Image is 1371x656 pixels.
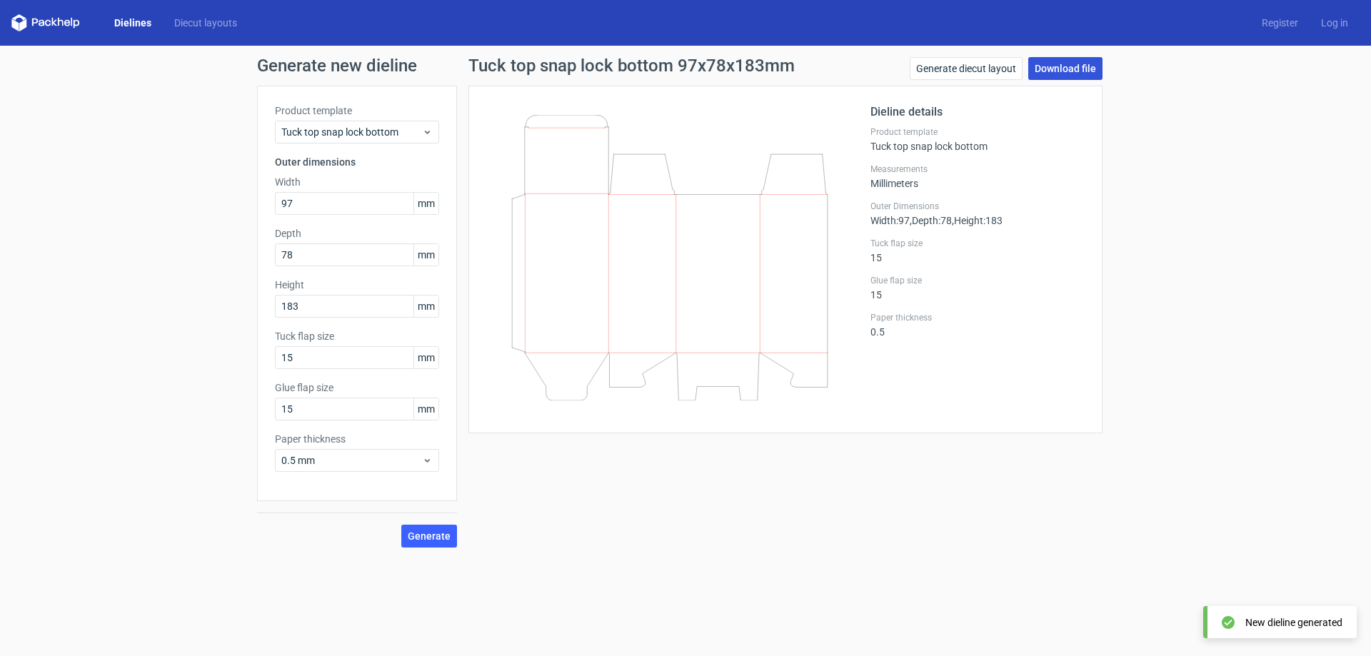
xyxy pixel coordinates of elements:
div: 0.5 [870,312,1085,338]
a: Diecut layouts [163,16,248,30]
label: Tuck flap size [870,238,1085,249]
label: Glue flap size [275,380,439,395]
h1: Tuck top snap lock bottom 97x78x183mm [468,57,795,74]
span: 0.5 mm [281,453,422,468]
label: Product template [275,104,439,118]
h2: Dieline details [870,104,1085,121]
h3: Outer dimensions [275,155,439,169]
label: Product template [870,126,1085,138]
span: mm [413,398,438,420]
span: mm [413,244,438,266]
a: Register [1250,16,1310,30]
span: mm [413,296,438,317]
span: , Height : 183 [952,215,1003,226]
label: Paper thickness [870,312,1085,323]
label: Outer Dimensions [870,201,1085,212]
span: , Depth : 78 [910,215,952,226]
div: Tuck top snap lock bottom [870,126,1085,152]
a: Dielines [103,16,163,30]
label: Measurements [870,163,1085,175]
label: Paper thickness [275,432,439,446]
label: Glue flap size [870,275,1085,286]
div: 15 [870,275,1085,301]
a: Generate diecut layout [910,57,1023,80]
label: Width [275,175,439,189]
span: Generate [408,531,451,541]
div: Millimeters [870,163,1085,189]
span: Tuck top snap lock bottom [281,125,422,139]
a: Download file [1028,57,1103,80]
span: mm [413,347,438,368]
div: New dieline generated [1245,615,1342,630]
label: Tuck flap size [275,329,439,343]
span: Width : 97 [870,215,910,226]
a: Log in [1310,16,1360,30]
h1: Generate new dieline [257,57,1114,74]
div: 15 [870,238,1085,263]
label: Depth [275,226,439,241]
button: Generate [401,525,457,547]
span: mm [413,193,438,214]
label: Height [275,278,439,292]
